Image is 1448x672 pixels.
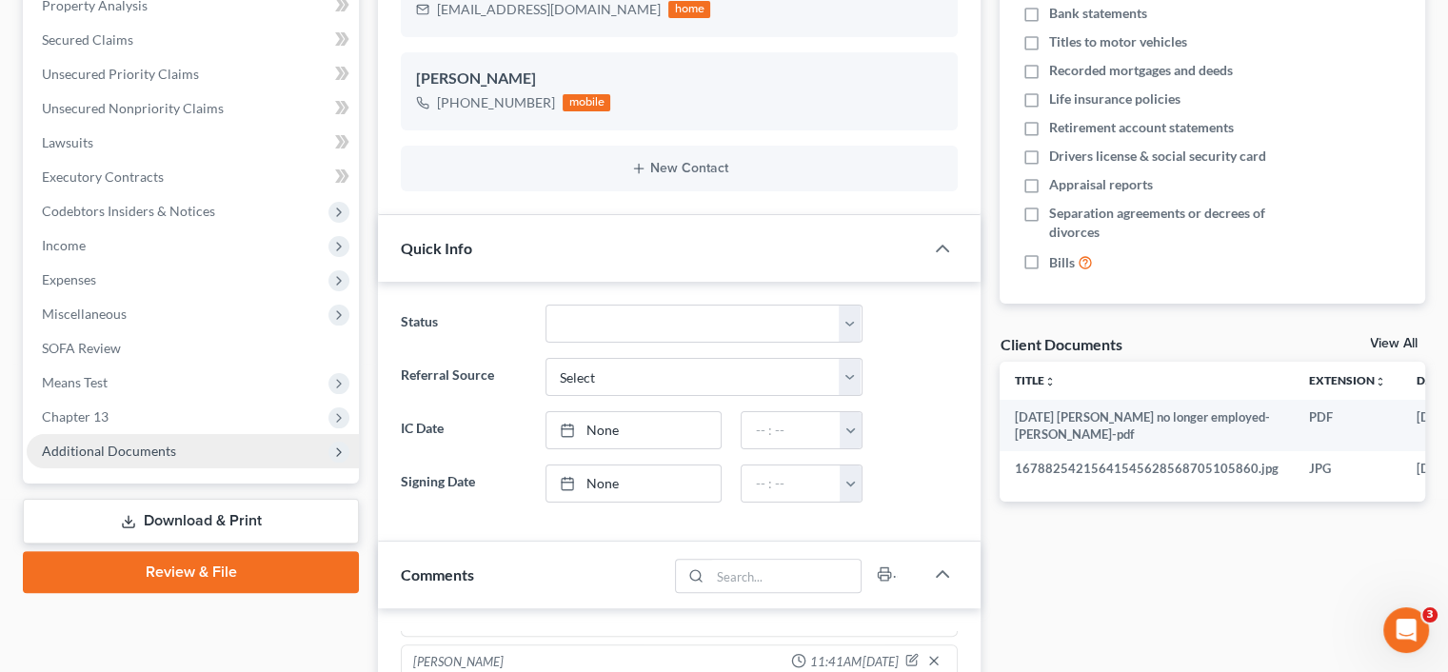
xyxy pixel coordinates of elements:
span: Separation agreements or decrees of divorces [1049,204,1302,242]
span: Bills [1049,253,1075,272]
span: Income [42,237,86,253]
td: [DATE] [PERSON_NAME] no longer employed-[PERSON_NAME]-pdf [1000,400,1294,452]
span: Additional Documents [42,443,176,459]
span: Recorded mortgages and deeds [1049,61,1233,80]
span: Means Test [42,374,108,390]
label: Referral Source [391,358,535,396]
a: Titleunfold_more [1015,373,1056,387]
span: Bank statements [1049,4,1147,23]
span: 11:41AM[DATE] [810,653,898,671]
td: PDF [1294,400,1401,452]
input: Search... [710,560,862,592]
span: Appraisal reports [1049,175,1153,194]
span: Miscellaneous [42,306,127,322]
span: Drivers license & social security card [1049,147,1266,166]
span: Retirement account statements [1049,118,1234,137]
div: [PERSON_NAME] [416,68,942,90]
span: Quick Info [401,239,472,257]
span: Unsecured Priority Claims [42,66,199,82]
a: Extensionunfold_more [1309,373,1386,387]
span: Life insurance policies [1049,89,1180,109]
span: Executory Contracts [42,168,164,185]
span: Comments [401,565,474,583]
span: Unsecured Nonpriority Claims [42,100,224,116]
a: Review & File [23,551,359,593]
span: Codebtors Insiders & Notices [42,203,215,219]
span: Titles to motor vehicles [1049,32,1187,51]
label: Status [391,305,535,343]
a: View All [1370,337,1418,350]
input: -- : -- [742,412,841,448]
button: New Contact [416,161,942,176]
a: Lawsuits [27,126,359,160]
td: JPG [1294,451,1401,485]
div: home [668,1,710,18]
span: Lawsuits [42,134,93,150]
td: 16788254215641545628568705105860.jpg [1000,451,1294,485]
div: mobile [563,94,610,111]
span: Chapter 13 [42,408,109,425]
a: Unsecured Priority Claims [27,57,359,91]
span: Secured Claims [42,31,133,48]
span: Expenses [42,271,96,287]
a: Download & Print [23,499,359,544]
label: IC Date [391,411,535,449]
a: SOFA Review [27,331,359,366]
a: None [546,412,722,448]
a: Executory Contracts [27,160,359,194]
div: [PERSON_NAME] [413,653,504,672]
a: None [546,465,722,502]
a: Unsecured Nonpriority Claims [27,91,359,126]
i: unfold_more [1044,376,1056,387]
div: [PHONE_NUMBER] [437,93,555,112]
div: Client Documents [1000,334,1121,354]
i: unfold_more [1375,376,1386,387]
span: 3 [1422,607,1438,623]
iframe: Intercom live chat [1383,607,1429,653]
a: Secured Claims [27,23,359,57]
input: -- : -- [742,465,841,502]
label: Signing Date [391,464,535,503]
span: SOFA Review [42,340,121,356]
